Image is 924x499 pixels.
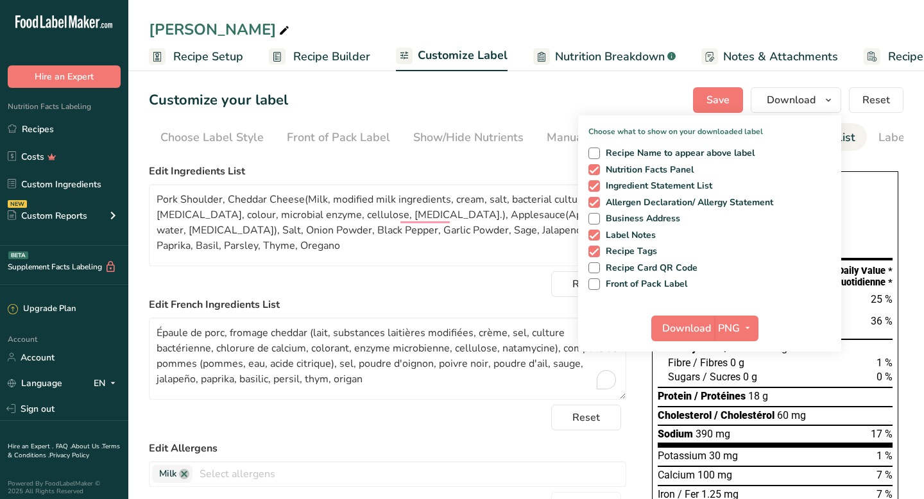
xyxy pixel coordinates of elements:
span: Business Address [600,213,681,224]
span: Recipe Card QR Code [600,262,698,274]
span: / Fibres [693,357,728,369]
span: Sugars [668,371,700,383]
span: Nutrition Facts Panel [600,164,694,176]
span: Fibre [668,357,690,369]
button: Reset [849,87,903,113]
span: 25 % [871,293,893,305]
span: Cholesterol [658,409,712,421]
span: Allergen Declaration/ Allergy Statement [600,197,774,208]
span: / Sucres [703,371,740,383]
span: / Glucides [724,342,771,354]
span: 1 % [877,450,893,462]
span: Notes & Attachments [723,48,838,65]
a: Customize Label [396,41,508,72]
span: Front of Pack Label [600,278,688,290]
div: Choose Label Style [160,129,264,146]
div: Custom Reports [8,209,87,223]
div: Show/Hide Nutrients [413,129,524,146]
button: Download [651,316,714,341]
a: FAQ . [56,442,71,451]
span: Recipe Builder [293,48,370,65]
span: 1 % [877,357,893,369]
span: 1 g [773,342,787,354]
label: Edit Ingredients List [149,164,626,179]
a: Hire an Expert . [8,442,53,451]
a: Recipe Builder [269,42,370,71]
div: NEW [8,200,27,208]
span: 18 g [748,390,768,402]
button: Hire an Expert [8,65,121,88]
a: Terms & Conditions . [8,442,120,460]
span: Recipe Tags [600,246,658,257]
span: Save [706,92,730,108]
div: Upgrade Plan [8,303,76,316]
span: 0 % [877,371,893,383]
div: Front of Pack Label [287,129,390,146]
div: EN [94,375,121,391]
span: 0 g [730,357,744,369]
span: Sodium [658,428,693,440]
span: Potassium [658,450,706,462]
span: 30 mg [709,450,738,462]
span: 17 % [871,428,893,440]
textarea: To enrich screen reader interactions, please activate Accessibility in Grammarly extension settings [149,184,626,266]
span: 60 mg [777,409,806,421]
a: Recipe Setup [149,42,243,71]
label: Edit Allergens [149,441,626,456]
a: Notes & Attachments [701,42,838,71]
span: Ingredient Statement List [600,180,713,192]
span: Reset [572,410,600,425]
span: Reset [572,276,600,292]
a: Nutrition Breakdown [533,42,676,71]
a: Privacy Policy [49,451,89,460]
div: % Daily Value * % valeur quotidienne * [798,266,893,288]
div: Manual Label Override [547,129,669,146]
span: 36 % [871,315,893,327]
button: Reset [551,271,621,297]
span: 390 mg [696,428,730,440]
span: 0 g [743,371,757,383]
span: Label Notes [600,230,656,241]
div: BETA [8,251,28,259]
span: / Protéines [694,390,746,402]
span: Recipe Name to appear above label [600,148,755,159]
button: Save [693,87,743,113]
a: About Us . [71,442,102,451]
span: / Cholestérol [714,409,774,421]
span: Calcium [658,469,695,481]
span: Download [662,321,711,336]
input: Select allergens [193,464,626,484]
button: PNG [714,316,758,341]
span: PNG [718,321,740,336]
div: Powered By FoodLabelMaker © 2025 All Rights Reserved [8,480,121,495]
span: 7 % [877,469,893,481]
span: Nutrition Breakdown [555,48,665,65]
span: Customize Label [418,47,508,64]
span: Protein [658,390,692,402]
p: Choose what to show on your downloaded label [578,115,841,137]
button: Download [751,87,841,113]
span: Milk [159,467,176,481]
span: Carbohydrate [658,342,722,354]
span: Reset [862,92,890,108]
a: Language [8,372,62,394]
textarea: To enrich screen reader interactions, please activate Accessibility in Grammarly extension settings [149,317,626,400]
h1: Customize your label [149,90,288,111]
button: Reset [551,405,621,430]
span: 100 mg [697,469,732,481]
iframe: Intercom live chat [880,455,911,486]
div: [PERSON_NAME] [149,18,292,41]
label: Edit French Ingredients List [149,297,626,312]
span: Recipe Setup [173,48,243,65]
span: Download [767,92,816,108]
